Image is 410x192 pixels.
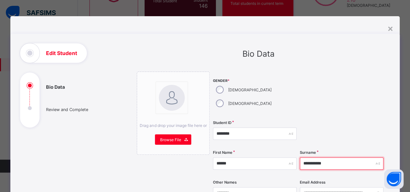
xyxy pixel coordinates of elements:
label: [DEMOGRAPHIC_DATA] [228,87,272,92]
label: Surname [300,150,316,155]
label: Student ID [213,120,231,125]
span: Drag and drop your image file here or [140,123,206,128]
div: bannerImageDrag and drop your image file here orBrowse File [137,72,210,155]
label: Email Address [300,180,325,185]
span: Browse File [160,137,181,142]
span: Bio Data [242,49,275,59]
button: Open asap [384,169,404,189]
label: [DEMOGRAPHIC_DATA] [228,101,272,106]
label: Other Names [213,180,237,185]
div: × [387,23,393,34]
h1: Edit Student [46,51,77,56]
span: Gender [213,79,297,83]
label: First Name [213,150,232,155]
img: bannerImage [159,85,185,111]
